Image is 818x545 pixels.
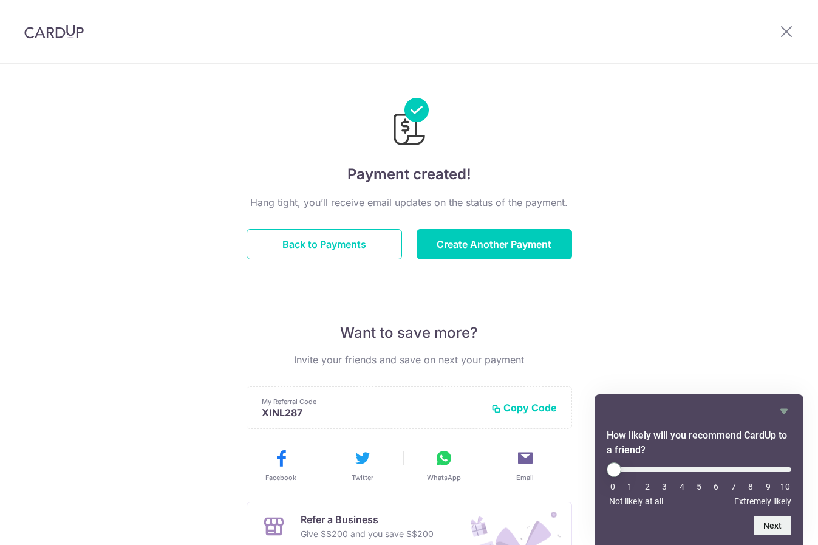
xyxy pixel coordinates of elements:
h4: Payment created! [247,163,572,185]
li: 1 [624,482,636,492]
p: XINL287 [262,406,482,419]
button: Facebook [245,448,317,482]
li: 9 [762,482,774,492]
button: Next question [754,516,791,535]
p: Want to save more? [247,323,572,343]
span: Not likely at all [609,496,663,506]
li: 3 [658,482,670,492]
span: Email [516,473,534,482]
img: Payments [390,98,429,149]
button: Email [489,448,561,482]
button: Back to Payments [247,229,402,259]
span: Facebook [265,473,296,482]
li: 4 [676,482,688,492]
button: WhatsApp [408,448,480,482]
div: How likely will you recommend CardUp to a friend? Select an option from 0 to 10, with 0 being Not... [607,404,791,535]
button: Create Another Payment [417,229,572,259]
li: 10 [779,482,791,492]
li: 8 [745,482,757,492]
li: 0 [607,482,619,492]
button: Copy Code [491,402,557,414]
h2: How likely will you recommend CardUp to a friend? Select an option from 0 to 10, with 0 being Not... [607,428,791,458]
span: Twitter [352,473,373,482]
span: Extremely likely [734,496,791,506]
p: Invite your friends and save on next your payment [247,352,572,367]
li: 7 [728,482,740,492]
img: CardUp [24,24,84,39]
span: WhatsApp [427,473,461,482]
div: How likely will you recommend CardUp to a friend? Select an option from 0 to 10, with 0 being Not... [607,462,791,506]
p: Give S$200 and you save S$200 [301,527,434,541]
p: My Referral Code [262,397,482,406]
li: 5 [693,482,705,492]
li: 6 [710,482,722,492]
button: Twitter [327,448,398,482]
p: Hang tight, you’ll receive email updates on the status of the payment. [247,195,572,210]
li: 2 [641,482,653,492]
button: Hide survey [777,404,791,419]
p: Refer a Business [301,512,434,527]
